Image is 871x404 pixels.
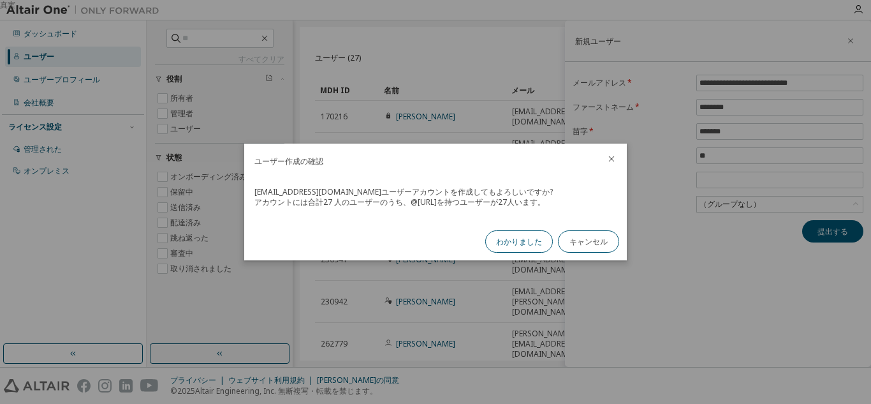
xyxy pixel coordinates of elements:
font: [EMAIL_ADDRESS][DOMAIN_NAME] [254,186,381,197]
font: 27 人の [323,197,349,207]
font: ユーザー [349,197,380,207]
font: を作成してもよろしいですか? [450,186,553,197]
button: 近い [606,154,617,164]
button: キャンセル [558,230,619,253]
font: います。 [515,197,545,207]
font: わかりました [496,236,542,247]
font: 人 [507,197,515,207]
font: ユーザーアカウント [381,186,450,197]
font: キャンセル [569,236,608,247]
font: [URL]を持つユーザーが [418,197,498,207]
button: わかりました [485,230,553,253]
font: アカウントには合計 [254,197,323,207]
font: @ [411,197,418,207]
font: ユーザー作成の確認 [254,156,323,167]
font: のうち、 [380,197,411,207]
font: 27 [498,197,507,207]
